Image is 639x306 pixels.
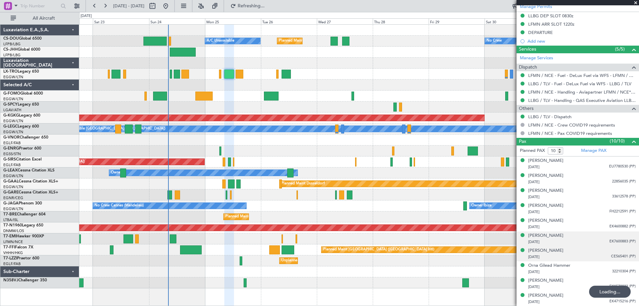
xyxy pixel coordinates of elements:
[528,131,612,136] a: LFMN / NCE - Pax COVID19 requirements
[3,162,21,167] a: EGLF/FAB
[3,103,39,107] a: G-SPCYLegacy 650
[528,247,563,254] div: [PERSON_NAME]
[3,256,39,260] a: T7-LZZIPraetor 600
[3,190,58,194] a: G-GARECessna Citation XLS+
[111,168,122,178] div: Owner
[3,53,21,58] a: LFPB/LBG
[3,278,47,282] a: N358VJChallenger 350
[3,223,43,227] a: T7-N1960Legacy 650
[3,217,18,222] a: LTBA/ISL
[528,209,539,214] span: [DATE]
[3,261,21,266] a: EGLF/FAB
[3,250,23,255] a: VHHH/HKG
[3,75,23,80] a: EGGW/LTN
[528,122,615,128] a: LFMN / NCE - Crew COVID19 requirements
[609,239,636,244] span: EK7600883 (PP)
[611,254,636,259] span: CE565401 (PP)
[3,190,19,194] span: G-GARE
[237,4,265,8] span: Refreshing...
[3,223,22,227] span: T7-N1960
[3,70,39,74] a: LX-TROLegacy 650
[3,92,20,96] span: G-FOMO
[3,92,43,96] a: G-FOMOGlobal 6000
[3,234,44,238] a: T7-EMIHawker 900XP
[7,13,72,24] button: All Aircraft
[3,256,17,260] span: T7-LZZI
[528,172,563,179] div: [PERSON_NAME]
[373,18,429,24] div: Thu 28
[3,234,16,238] span: T7-EMI
[3,97,23,102] a: EGGW/LTN
[57,124,165,134] div: A/C Unavailable [GEOGRAPHIC_DATA] ([GEOGRAPHIC_DATA])
[149,18,205,24] div: Sun 24
[279,36,384,46] div: Planned Maint [GEOGRAPHIC_DATA] ([GEOGRAPHIC_DATA])
[487,36,502,46] div: No Crew
[81,13,92,19] div: [DATE]
[3,37,42,41] a: CS-DOUGlobal 6500
[589,286,631,298] div: Loading...
[3,141,21,146] a: EGLF/FAB
[3,239,23,244] a: LFMN/NCE
[205,18,261,24] div: Mon 25
[3,114,19,118] span: G-KGKG
[3,179,58,183] a: G-GAALCessna Citation XLS+
[281,179,325,189] div: Planned Maint Dusseldorf
[581,148,606,154] a: Manage PAX
[3,114,40,118] a: G-KGKGLegacy 600
[93,18,149,24] div: Sat 23
[3,212,46,216] a: T7-BREChallenger 604
[3,168,55,172] a: G-LEAXCessna Citation XLS
[612,194,636,199] span: 33612578 (PP)
[519,46,536,53] span: Services
[3,125,39,129] a: G-LEGCLegacy 600
[3,278,18,282] span: N358VJ
[3,179,19,183] span: G-GAAL
[528,187,563,194] div: [PERSON_NAME]
[528,89,636,95] a: LFMN / NCE - Handling - Aviapartner LFMN / NCE*****MY HANDLING****
[520,55,553,62] a: Manage Services
[3,119,23,124] a: EGGW/LTN
[609,224,636,229] span: EK4600882 (PP)
[528,217,563,224] div: [PERSON_NAME]
[528,232,563,239] div: [PERSON_NAME]
[528,21,574,27] div: LFMN ARR SLOT 1220z
[3,48,18,52] span: CS-JHH
[528,262,570,269] div: Orna Gilead Hammer
[3,103,18,107] span: G-SPCY
[317,18,373,24] div: Wed 27
[281,256,391,266] div: Unplanned Maint [GEOGRAPHIC_DATA] ([GEOGRAPHIC_DATA])
[429,18,485,24] div: Fri 29
[528,194,539,199] span: [DATE]
[528,254,539,259] span: [DATE]
[225,212,306,222] div: Planned Maint Warsaw ([GEOGRAPHIC_DATA])
[3,125,18,129] span: G-LEGC
[528,269,539,274] span: [DATE]
[610,138,625,145] span: (10/10)
[3,173,23,178] a: EGGW/LTN
[609,284,636,289] span: EK1570933 (PP)
[3,206,23,211] a: EGGW/LTN
[520,4,552,10] a: Manage Permits
[3,201,19,205] span: G-JAGA
[528,277,563,284] div: [PERSON_NAME]
[528,98,636,103] a: LLBG / TLV - Handling - QAS Executive Aviation LLBG / TLV
[3,212,17,216] span: T7-BRE
[3,42,21,47] a: LFPB/LBG
[528,114,571,120] a: LLBG / TLV - Dispatch
[520,148,545,154] label: Planned PAX
[528,157,563,164] div: [PERSON_NAME]
[3,48,40,52] a: CS-JHHGlobal 6000
[3,245,15,249] span: T7-FFI
[528,13,573,19] div: LLBG DEP SLOT 0830z
[3,184,23,189] a: EGGW/LTN
[471,201,492,211] div: Owner Ibiza
[20,1,59,11] input: Trip Number
[3,228,24,233] a: DNMM/LOS
[528,202,563,209] div: [PERSON_NAME]
[3,136,20,140] span: G-VNOR
[3,152,21,156] a: EGSS/STN
[3,201,42,205] a: G-JAGAPhenom 300
[3,130,23,135] a: EGGW/LTN
[528,284,539,289] span: [DATE]
[612,179,636,184] span: 22856035 (PP)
